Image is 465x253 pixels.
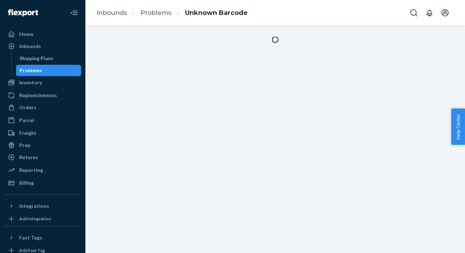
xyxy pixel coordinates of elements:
[19,202,49,210] div: Integrations
[4,77,81,88] a: Inventory
[4,164,81,176] a: Reporting
[19,216,51,222] div: Add Integration
[19,92,57,99] div: Replenishments
[19,31,33,38] div: Home
[4,152,81,163] a: Returns
[4,232,81,243] button: Fast Tags
[4,115,81,126] a: Parcel
[67,6,81,20] button: Close Navigation
[16,53,81,64] a: Shipping Plans
[4,102,81,113] a: Orders
[4,200,81,212] button: Integrations
[19,154,38,161] div: Returns
[8,9,38,16] img: Flexport logo
[19,104,36,111] div: Orders
[185,9,248,17] a: Unknown Barcode
[20,67,42,74] div: Problems
[16,65,81,76] a: Problems
[91,2,253,23] ol: breadcrumbs
[19,117,34,124] div: Parcel
[451,109,465,145] button: Help Center
[4,28,81,40] a: Home
[19,234,42,241] div: Fast Tags
[19,179,34,186] div: Billing
[19,79,42,86] div: Inventory
[19,130,37,137] div: Freight
[4,215,81,223] a: Add Integration
[20,55,53,62] div: Shipping Plans
[4,127,81,139] a: Freight
[19,142,30,149] div: Prep
[438,6,452,20] button: Open account menu
[422,6,437,20] button: Open notifications
[4,139,81,151] a: Prep
[97,9,127,17] a: Inbounds
[141,9,171,17] a: Problems
[19,167,43,174] div: Reporting
[4,90,81,101] a: Replenishments
[407,6,421,20] button: Open Search Box
[4,177,81,189] a: Billing
[4,41,81,52] a: Inbounds
[19,43,41,50] div: Inbounds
